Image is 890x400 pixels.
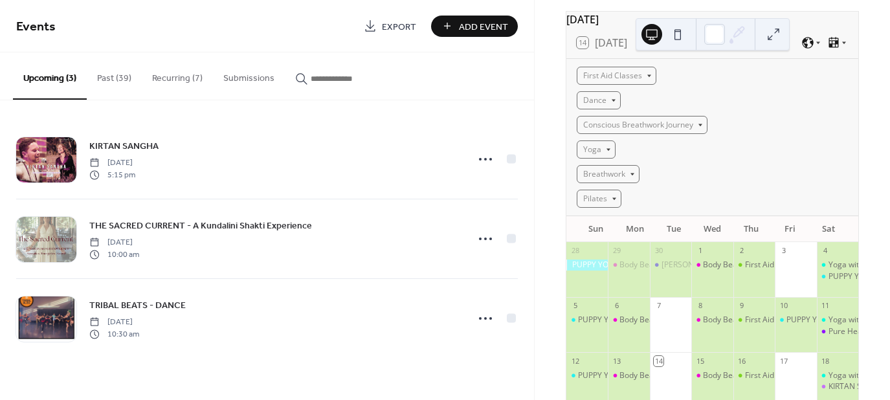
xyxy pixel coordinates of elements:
[695,356,705,366] div: 15
[654,301,663,311] div: 7
[616,216,654,242] div: Mon
[703,370,814,381] div: Body Beatz - Dance Fit Classes
[662,260,804,271] div: [PERSON_NAME] Yoga Four Week Term
[89,237,139,249] span: [DATE]
[566,315,608,326] div: PUPPY YOGA
[566,12,858,27] div: [DATE]
[733,260,775,271] div: First Aid Training
[817,370,858,381] div: Yoga with Phiona
[779,301,788,311] div: 10
[703,260,814,271] div: Body Beatz - Dance Fit Classes
[570,301,580,311] div: 5
[654,356,663,366] div: 14
[779,356,788,366] div: 17
[570,246,580,256] div: 28
[608,315,649,326] div: Body Beatz - Dance Fit Classes
[89,299,186,313] span: TRIBAL BEATS - DANCE
[829,271,876,282] div: PUPPY YOGA
[577,216,616,242] div: Sun
[619,315,730,326] div: Body Beatz - Dance Fit Classes
[566,370,608,381] div: PUPPY YOGA
[745,315,806,326] div: First Aid Training
[817,315,858,326] div: Yoga with Phiona
[89,139,159,153] a: KIRTAN SANGHA
[779,246,788,256] div: 3
[695,301,705,311] div: 8
[619,260,730,271] div: Body Beatz - Dance Fit Classes
[817,326,858,337] div: Pure Heart Ceremony
[745,370,806,381] div: First Aid Training
[650,260,691,271] div: Yin Yang Yoga Four Week Term
[809,216,848,242] div: Sat
[566,260,608,271] div: PUPPY YOGA
[786,315,834,326] div: PUPPY YOGA
[817,381,858,392] div: KIRTAN SANGHA
[213,52,285,98] button: Submissions
[87,52,142,98] button: Past (39)
[775,315,816,326] div: PUPPY YOGA
[612,246,621,256] div: 29
[821,301,830,311] div: 11
[89,298,186,313] a: TRIBAL BEATS - DANCE
[612,301,621,311] div: 6
[691,315,733,326] div: Body Beatz - Dance Fit Classes
[89,328,139,340] span: 10:30 am
[608,370,649,381] div: Body Beatz - Dance Fit Classes
[654,216,693,242] div: Tue
[737,301,747,311] div: 9
[612,356,621,366] div: 13
[608,260,649,271] div: Body Beatz - Dance Fit Classes
[693,216,732,242] div: Wed
[737,356,747,366] div: 16
[619,370,730,381] div: Body Beatz - Dance Fit Classes
[13,52,87,100] button: Upcoming (3)
[89,140,159,153] span: KIRTAN SANGHA
[745,260,806,271] div: First Aid Training
[89,218,312,233] a: THE SACRED CURRENT - A Kundalini Shakti Experience
[695,246,705,256] div: 1
[89,317,139,328] span: [DATE]
[354,16,426,37] a: Export
[817,260,858,271] div: Yoga with Phiona
[570,356,580,366] div: 12
[821,246,830,256] div: 4
[691,370,733,381] div: Body Beatz - Dance Fit Classes
[731,216,770,242] div: Thu
[142,52,213,98] button: Recurring (7)
[821,356,830,366] div: 18
[691,260,733,271] div: Body Beatz - Dance Fit Classes
[16,14,56,39] span: Events
[459,20,508,34] span: Add Event
[829,381,889,392] div: KIRTAN SANGHA
[578,370,625,381] div: PUPPY YOGA
[654,246,663,256] div: 30
[382,20,416,34] span: Export
[89,219,312,233] span: THE SACRED CURRENT - A Kundalini Shakti Experience
[817,271,858,282] div: PUPPY YOGA
[89,249,139,260] span: 10:00 am
[578,315,625,326] div: PUPPY YOGA
[733,370,775,381] div: First Aid Training
[431,16,518,37] button: Add Event
[733,315,775,326] div: First Aid Training
[770,216,809,242] div: Fri
[89,157,135,169] span: [DATE]
[737,246,747,256] div: 2
[703,315,814,326] div: Body Beatz - Dance Fit Classes
[89,169,135,181] span: 5:15 pm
